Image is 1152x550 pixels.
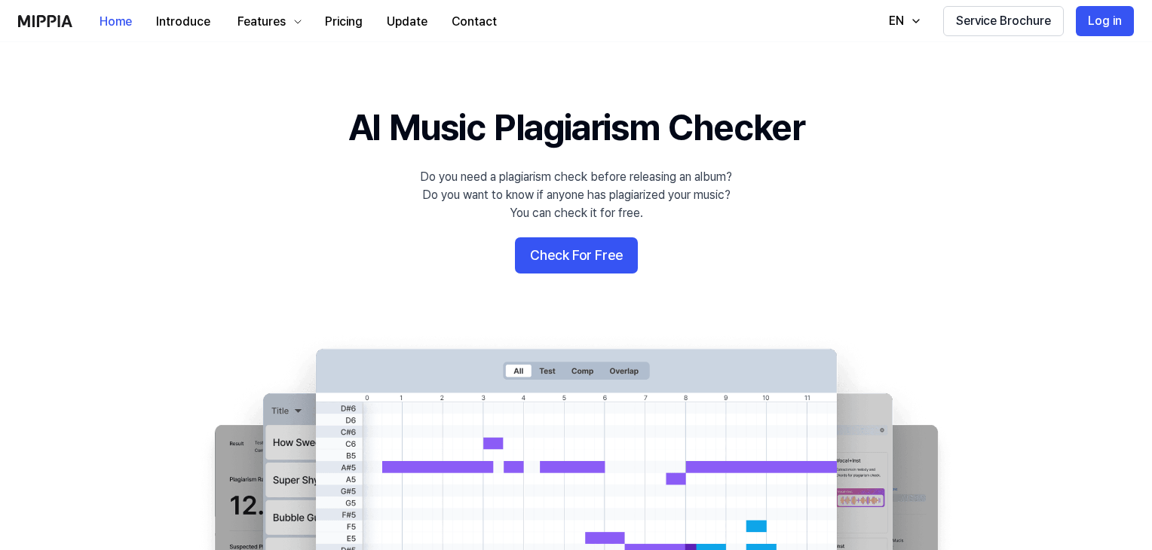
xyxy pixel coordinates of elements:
[886,12,907,30] div: EN
[87,7,144,37] button: Home
[943,6,1064,36] button: Service Brochure
[348,102,804,153] h1: AI Music Plagiarism Checker
[515,237,638,273] button: Check For Free
[234,13,289,31] div: Features
[874,6,931,36] button: EN
[1076,6,1134,36] button: Log in
[144,7,222,37] button: Introduce
[87,1,144,42] a: Home
[375,7,440,37] button: Update
[420,168,732,222] div: Do you need a plagiarism check before releasing an album? Do you want to know if anyone has plagi...
[222,7,313,37] button: Features
[313,7,375,37] button: Pricing
[18,15,72,27] img: logo
[440,7,509,37] button: Contact
[375,1,440,42] a: Update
